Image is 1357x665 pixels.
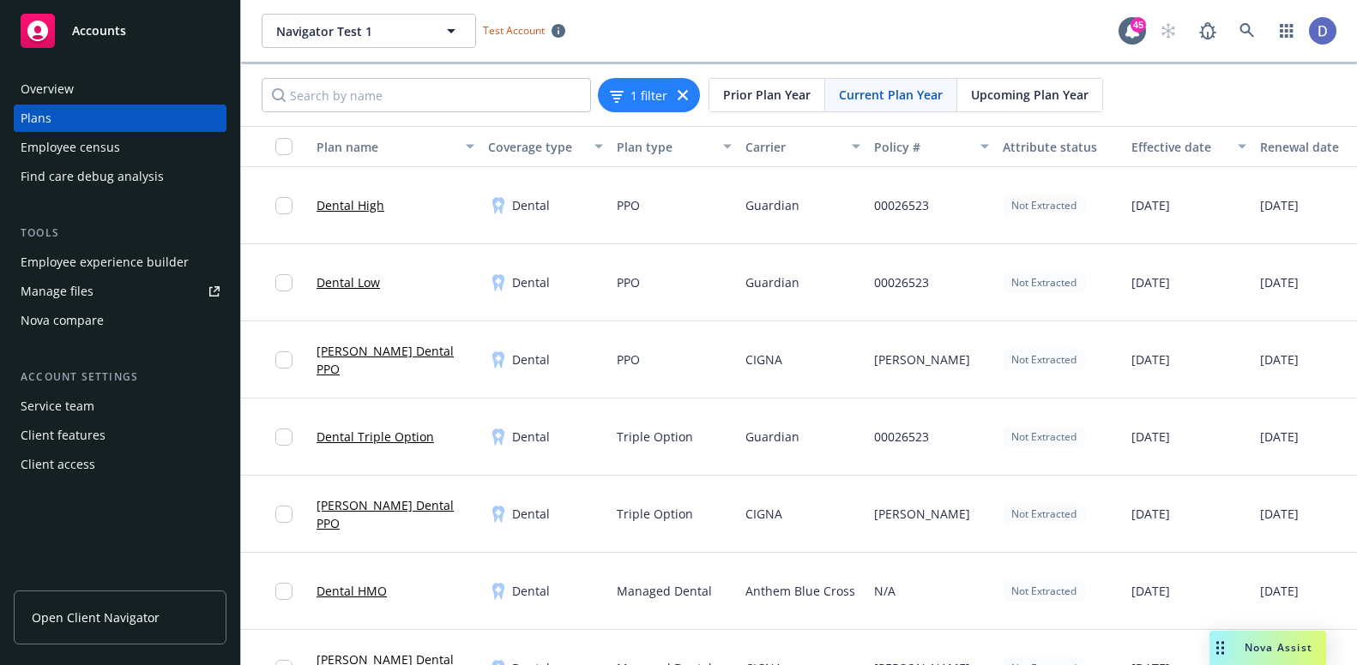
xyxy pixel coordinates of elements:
span: [DATE] [1260,582,1299,600]
div: Find care debug analysis [21,163,164,190]
div: Account settings [14,368,226,386]
div: Attribute status [1003,138,1118,156]
a: Report a Bug [1191,14,1225,48]
a: Employee experience builder [14,249,226,276]
div: Plans [21,105,51,132]
div: Not Extracted [1003,272,1085,293]
a: Dental Low [317,273,380,291]
div: Not Extracted [1003,503,1085,524]
span: Triple Option [617,505,693,523]
span: Nova Assist [1245,640,1312,655]
span: [DATE] [1260,428,1299,446]
span: [DATE] [1260,196,1299,214]
span: Upcoming Plan Year [971,86,1089,104]
div: Carrier [745,138,841,156]
input: Toggle Row Selected [275,428,293,446]
div: Overview [21,75,74,103]
a: Manage files [14,278,226,305]
span: Dental [512,196,550,214]
div: Not Extracted [1003,580,1085,602]
span: Prior Plan Year [723,86,811,104]
div: Plan type [617,138,713,156]
button: Plan type [610,126,739,167]
span: Accounts [72,24,126,38]
button: Attribute status [996,126,1125,167]
span: PPO [617,273,640,291]
span: Dental [512,582,550,600]
div: Policy # [874,138,970,156]
div: Employee experience builder [21,249,189,276]
span: Dental [512,505,550,523]
span: 00026523 [874,196,929,214]
div: Not Extracted [1003,426,1085,447]
a: [PERSON_NAME] Dental PPO [317,496,474,532]
span: [DATE] [1131,350,1170,368]
span: [PERSON_NAME] [874,505,970,523]
span: PPO [617,196,640,214]
input: Toggle Row Selected [275,274,293,291]
span: Dental [512,428,550,446]
span: CIGNA [745,350,782,368]
div: Service team [21,392,94,420]
span: Anthem Blue Cross [745,582,855,600]
a: Switch app [1270,14,1304,48]
a: Service team [14,392,226,420]
span: [DATE] [1260,273,1299,291]
span: PPO [617,350,640,368]
a: Dental Triple Option [317,428,434,446]
button: Effective date [1125,126,1253,167]
span: Guardian [745,273,799,291]
span: Dental [512,350,550,368]
div: 45 [1131,17,1146,33]
span: CIGNA [745,505,782,523]
span: Open Client Navigator [32,608,160,626]
a: Find care debug analysis [14,163,226,190]
a: Overview [14,75,226,103]
a: Client access [14,451,226,478]
button: Plan name [310,126,481,167]
span: Managed Dental [617,582,712,600]
div: Drag to move [1209,631,1231,665]
span: Test Account [476,21,572,39]
span: N/A [874,582,896,600]
div: Tools [14,225,226,242]
span: 00026523 [874,428,929,446]
a: Search [1230,14,1264,48]
span: Test Account [483,23,545,38]
span: 00026523 [874,273,929,291]
input: Toggle Row Selected [275,506,293,523]
button: Navigator Test 1 [262,14,476,48]
button: Coverage type [481,126,610,167]
a: Nova compare [14,307,226,334]
div: Not Extracted [1003,349,1085,370]
button: Nova Assist [1209,631,1326,665]
a: Accounts [14,7,226,55]
div: Manage files [21,278,93,305]
div: Client features [21,422,106,449]
span: Guardian [745,196,799,214]
a: [PERSON_NAME] Dental PPO [317,342,474,378]
div: Employee census [21,134,120,161]
div: Nova compare [21,307,104,334]
a: Client features [14,422,226,449]
span: [PERSON_NAME] [874,350,970,368]
div: Renewal date [1260,138,1356,156]
span: Triple Option [617,428,693,446]
span: [DATE] [1131,196,1170,214]
a: Employee census [14,134,226,161]
span: Guardian [745,428,799,446]
span: 1 filter [630,87,667,105]
div: Plan name [317,138,455,156]
span: Dental [512,273,550,291]
button: Carrier [739,126,867,167]
input: Search by name [262,78,591,112]
div: Coverage type [488,138,584,156]
span: [DATE] [1131,428,1170,446]
div: Effective date [1131,138,1227,156]
input: Toggle Row Selected [275,197,293,214]
input: Toggle Row Selected [275,583,293,600]
input: Toggle Row Selected [275,351,293,368]
input: Select all [275,138,293,155]
span: [DATE] [1131,273,1170,291]
span: Current Plan Year [839,86,943,104]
